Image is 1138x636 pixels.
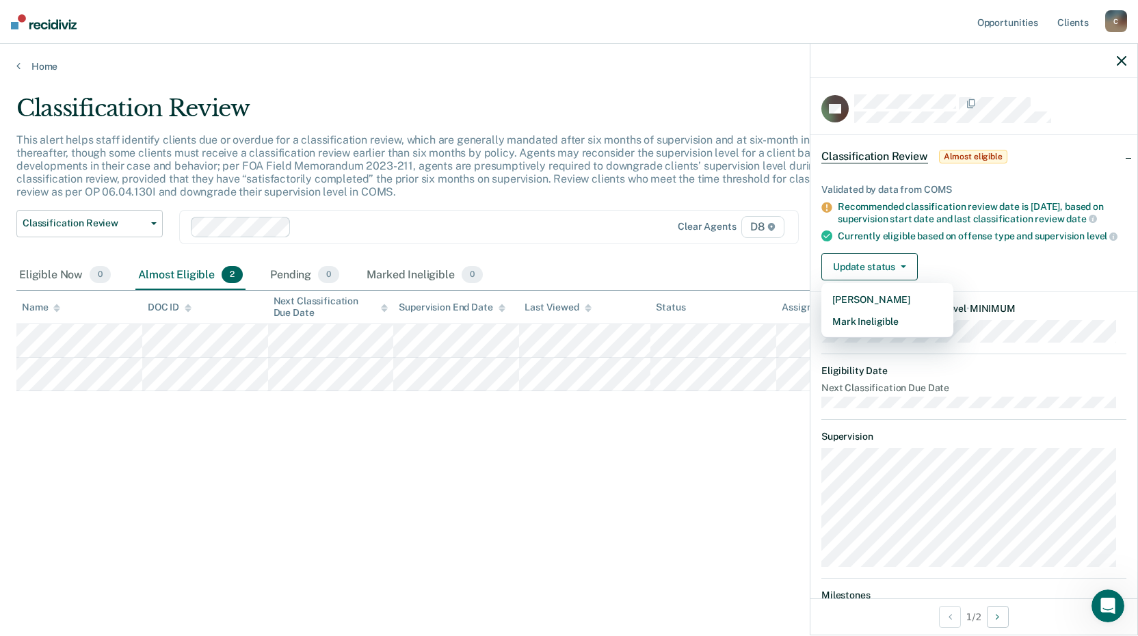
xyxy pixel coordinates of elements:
div: Almost Eligible [135,261,246,291]
div: Marked Ineligible [364,261,486,291]
div: Classification Review [16,94,870,133]
a: Home [16,60,1122,72]
div: DOC ID [148,302,191,313]
iframe: Intercom live chat [1091,589,1124,622]
div: Status [656,302,685,313]
div: Validated by data from COMS [821,184,1126,196]
dt: Recommended Supervision Level MINIMUM [821,303,1126,315]
div: Name [22,302,60,313]
span: • [966,303,970,314]
button: Mark Ineligible [821,310,953,332]
p: This alert helps staff identify clients due or overdue for a classification review, which are gen... [16,133,855,199]
div: 1 / 2 [810,598,1137,635]
div: Eligible Now [16,261,114,291]
div: Last Viewed [525,302,591,313]
div: Classification ReviewAlmost eligible [810,135,1137,178]
div: Assigned to [782,302,846,313]
button: [PERSON_NAME] [821,289,953,310]
dt: Next Classification Due Date [821,382,1126,394]
div: C [1105,10,1127,32]
button: Update status [821,253,918,280]
span: Classification Review [23,217,146,229]
span: Classification Review [821,150,928,163]
span: 0 [318,266,339,284]
div: Clear agents [678,221,736,233]
button: Next Opportunity [987,606,1009,628]
span: level [1087,230,1117,241]
span: 0 [90,266,111,284]
dt: Milestones [821,589,1126,601]
div: Pending [267,261,342,291]
span: Almost eligible [939,150,1007,163]
img: Recidiviz [11,14,77,29]
div: Currently eligible based on offense type and supervision [838,230,1126,242]
div: Next Classification Due Date [274,295,388,319]
span: 0 [462,266,483,284]
span: 2 [222,266,243,284]
dt: Supervision [821,431,1126,442]
dt: Eligibility Date [821,365,1126,377]
button: Previous Opportunity [939,606,961,628]
div: Supervision End Date [399,302,505,313]
span: D8 [741,216,784,238]
div: Recommended classification review date is [DATE], based on supervision start date and last classi... [838,201,1126,224]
